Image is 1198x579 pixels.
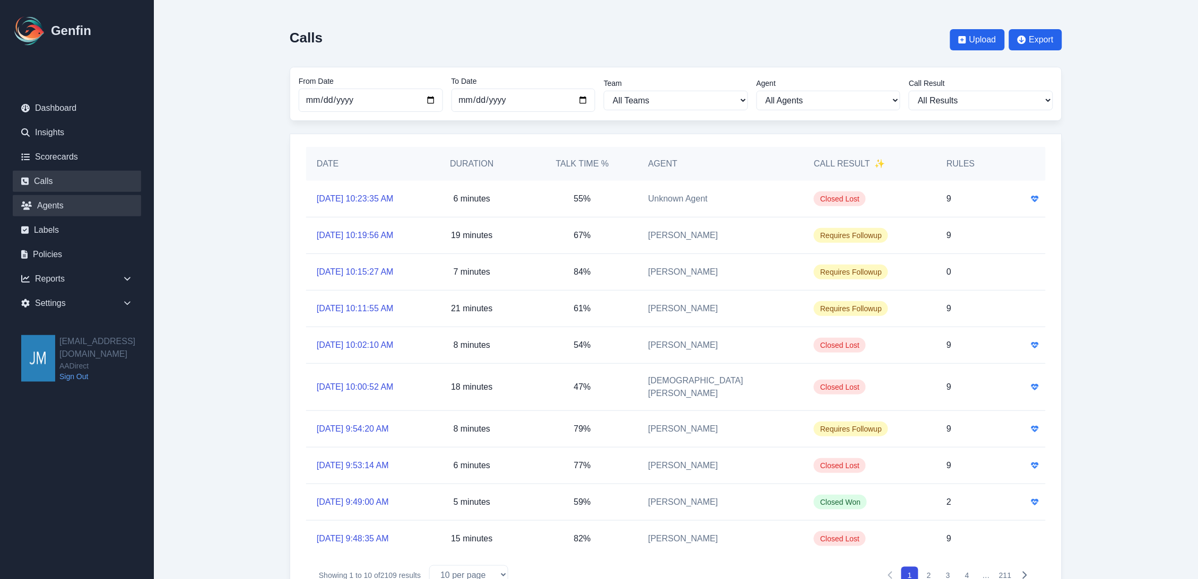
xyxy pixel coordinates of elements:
a: [PERSON_NAME] [648,496,718,508]
p: 9 [947,532,951,545]
span: Closed Lost [814,380,866,394]
p: 15 minutes [451,532,492,545]
label: From Date [299,76,443,86]
p: 18 minutes [451,381,492,393]
span: Closed Lost [814,458,866,473]
span: Requires Followup [814,422,888,436]
a: [PERSON_NAME] [648,229,718,242]
h1: Genfin [51,22,91,39]
a: Policies [13,244,141,265]
p: 9 [947,302,951,315]
p: 55% [574,192,591,205]
a: Scorecards [13,146,141,168]
label: Call Result [909,78,1053,89]
a: Agents [13,195,141,216]
p: 84% [574,266,591,278]
p: 21 minutes [451,302,492,315]
div: Settings [13,293,141,314]
p: 82% [574,532,591,545]
a: [PERSON_NAME] [648,339,718,352]
a: [DATE] 10:00:52 AM [317,381,394,393]
p: 9 [947,459,951,472]
span: Requires Followup [814,228,888,243]
p: 9 [947,192,951,205]
p: 9 [947,381,951,393]
label: To Date [452,76,596,86]
a: [DATE] 10:15:27 AM [317,266,394,278]
p: 59% [574,496,591,508]
p: 9 [947,423,951,435]
a: [DATE] 10:19:56 AM [317,229,394,242]
span: Unknown Agent [648,192,708,205]
a: [DATE] 9:53:14 AM [317,459,389,472]
span: Closed Won [814,495,867,510]
h5: Talk Time % [538,157,627,170]
p: 67% [574,229,591,242]
h5: Call Result [814,157,885,170]
a: Calls [13,171,141,192]
p: 79% [574,423,591,435]
a: Insights [13,122,141,143]
h5: Rules [947,157,975,170]
button: Upload [950,29,1005,50]
p: 9 [947,339,951,352]
p: 54% [574,339,591,352]
p: 0 [947,266,951,278]
a: [DATE] 9:54:20 AM [317,423,389,435]
h5: Agent [648,157,678,170]
a: Dashboard [13,98,141,119]
a: [DEMOGRAPHIC_DATA][PERSON_NAME] [648,374,793,400]
span: Closed Lost [814,531,866,546]
span: AADirect [59,361,154,371]
span: ✨ [874,157,885,170]
img: Logo [13,14,47,48]
p: 5 minutes [454,496,490,508]
p: 2 [947,496,951,508]
a: Sign Out [59,371,154,382]
p: 7 minutes [454,266,490,278]
p: 8 minutes [454,423,490,435]
a: [DATE] 9:48:35 AM [317,532,389,545]
a: [DATE] 10:02:10 AM [317,339,394,352]
button: Export [1009,29,1062,50]
p: 61% [574,302,591,315]
a: [PERSON_NAME] [648,532,718,545]
a: [PERSON_NAME] [648,266,718,278]
a: [DATE] 10:23:35 AM [317,192,394,205]
a: [PERSON_NAME] [648,302,718,315]
img: jmendoza@aadirect.com [21,335,55,382]
span: Export [1029,33,1054,46]
p: 19 minutes [451,229,492,242]
a: [PERSON_NAME] [648,423,718,435]
h5: Duration [427,157,516,170]
p: 6 minutes [454,192,490,205]
p: 8 minutes [454,339,490,352]
span: Upload [969,33,996,46]
span: Requires Followup [814,301,888,316]
div: Reports [13,268,141,289]
p: 9 [947,229,951,242]
span: Requires Followup [814,265,888,279]
h2: [EMAIL_ADDRESS][DOMAIN_NAME] [59,335,154,361]
a: [PERSON_NAME] [648,459,718,472]
a: [DATE] 10:11:55 AM [317,302,394,315]
a: Labels [13,220,141,241]
h2: Calls [290,30,323,46]
p: 77% [574,459,591,472]
a: [DATE] 9:49:00 AM [317,496,389,508]
label: Agent [757,78,901,89]
h5: Date [317,157,406,170]
p: 47% [574,381,591,393]
label: Team [604,78,748,89]
p: 6 minutes [454,459,490,472]
span: Closed Lost [814,338,866,353]
span: Closed Lost [814,191,866,206]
